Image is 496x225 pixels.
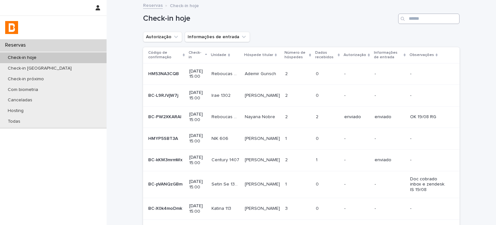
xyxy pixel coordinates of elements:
[245,113,276,120] p: Nayana Nobre
[344,93,369,98] p: -
[189,133,206,144] p: [DATE] 15:00
[344,71,369,77] p: -
[3,108,29,114] p: Hosting
[245,92,281,98] p: [PERSON_NAME]
[189,112,206,123] p: [DATE] 15:00
[3,42,31,48] p: Reservas
[143,106,460,128] tr: BC-PW2XKARAlBC-PW2XKARAl [DATE] 15:00Reboucas 902Reboucas 902 Nayana NobreNayana Nobre 22 22 envi...
[344,136,369,141] p: -
[148,156,184,163] p: BC-kKM3mrmWx
[375,93,405,98] p: -
[143,1,163,9] a: Reservas
[3,66,77,71] p: Check-in [GEOGRAPHIC_DATA]
[148,113,182,120] p: BC-PW2XKARAl
[148,180,184,187] p: BC-pVANQzGBm
[244,51,273,59] p: Hóspede titular
[316,113,320,120] p: 2
[344,114,369,120] p: enviado
[211,51,226,59] p: Unidade
[143,128,460,150] tr: HMYP5SBT3AHMYP5SBT3A [DATE] 15:00NIK 606NIK 606 [PERSON_NAME][PERSON_NAME] 11 00 ---
[170,2,199,9] p: Check-in hoje
[375,157,405,163] p: enviado
[410,136,449,141] p: -
[185,32,250,42] button: Informações de entrada
[375,182,405,187] p: -
[3,97,37,103] p: Canceladas
[212,92,232,98] p: Irae 1302
[245,70,277,77] p: Ademir Gunsch
[212,70,241,77] p: Reboucas 909
[212,156,241,163] p: Century 1407
[212,205,232,211] p: Katina 113
[316,180,320,187] p: 0
[148,70,180,77] p: HM53NA3CQB
[189,203,206,214] p: [DATE] 15:00
[245,180,281,187] p: Francisco Nogueira Saldanha Franco
[409,51,434,59] p: Observações
[316,156,319,163] p: 1
[344,206,369,211] p: -
[3,87,43,93] p: Com biometria
[410,114,449,120] p: OK 19/08 RG
[189,90,206,101] p: [DATE] 15:00
[375,206,405,211] p: -
[410,206,449,211] p: -
[143,149,460,171] tr: BC-kKM3mrmWxBC-kKM3mrmWx [DATE] 15:00Century 1407Century 1407 [PERSON_NAME][PERSON_NAME] 22 11 -e...
[315,49,336,61] p: Dados recebidos
[285,135,288,141] p: 1
[410,157,449,163] p: -
[410,176,449,193] p: Doc cobrado inbox e zendesk. IS 19/08
[316,70,320,77] p: 0
[316,92,320,98] p: 0
[148,49,181,61] p: Código de confirmação
[245,205,281,211] p: [PERSON_NAME]
[212,135,230,141] p: NIK 606
[189,155,206,166] p: [DATE] 15:00
[375,136,405,141] p: -
[189,179,206,190] p: [DATE] 15:00
[410,93,449,98] p: -
[148,92,180,98] p: BC-L9RJVjW7j
[316,135,320,141] p: 0
[5,21,18,34] img: zVaNuJHRTjyIjT5M9Xd5
[143,198,460,219] tr: BC-X0k4moDmkBC-X0k4moDmk [DATE] 15:00Katina 113Katina 113 [PERSON_NAME][PERSON_NAME] 33 00 ---
[375,71,405,77] p: -
[3,119,26,124] p: Todas
[143,171,460,198] tr: BC-pVANQzGBmBC-pVANQzGBm [DATE] 15:00Setin Se 1308Setin Se 1308 [PERSON_NAME][PERSON_NAME] 11 00 ...
[344,51,366,59] p: Autorização
[3,76,49,82] p: Check-in próximo
[148,205,183,211] p: BC-X0k4moDmk
[344,157,369,163] p: -
[398,14,460,24] input: Search
[148,135,179,141] p: HMYP5SBT3A
[285,113,289,120] p: 2
[285,205,289,211] p: 3
[143,63,460,85] tr: HM53NA3CQBHM53NA3CQB [DATE] 15:00Reboucas 909Reboucas 909 Ademir GunschAdemir Gunsch 22 00 ---
[316,205,320,211] p: 0
[143,85,460,107] tr: BC-L9RJVjW7jBC-L9RJVjW7j [DATE] 15:00Irae 1302Irae 1302 [PERSON_NAME][PERSON_NAME] 22 00 ---
[285,70,289,77] p: 2
[285,92,289,98] p: 2
[212,113,241,120] p: Reboucas 902
[410,71,449,77] p: -
[285,156,289,163] p: 2
[3,55,42,61] p: Check-in hoje
[212,180,241,187] p: Setin Se 1308
[143,32,182,42] button: Autorização
[374,49,402,61] p: Informações de entrada
[284,49,308,61] p: Número de hóspedes
[189,49,203,61] p: Check-in
[245,135,281,141] p: [PERSON_NAME]
[375,114,405,120] p: enviado
[245,156,281,163] p: Jaciane Martins Ferreira
[143,14,396,23] h1: Check-in hoje
[344,182,369,187] p: -
[189,69,206,80] p: [DATE] 15:00
[285,180,288,187] p: 1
